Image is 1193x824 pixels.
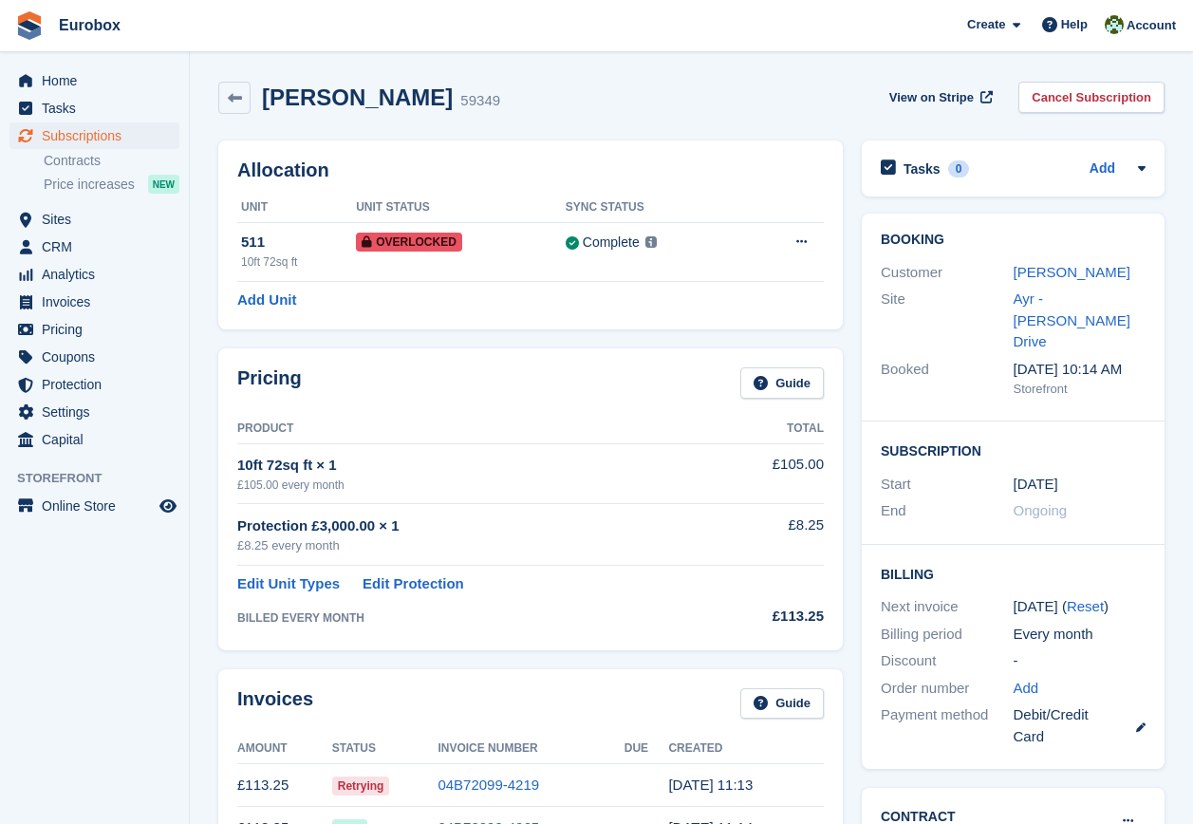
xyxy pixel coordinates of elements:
span: Tasks [42,95,156,122]
div: Billing period [881,624,1014,646]
img: Lorna Russell [1105,15,1124,34]
a: menu [9,67,179,94]
a: menu [9,426,179,453]
span: Coupons [42,344,156,370]
div: £113.25 [716,606,824,627]
div: £105.00 every month [237,477,716,494]
div: Next invoice [881,596,1014,618]
div: Start [881,474,1014,496]
td: £113.25 [237,764,332,807]
span: Online Store [42,493,156,519]
div: 511 [241,232,356,253]
a: Preview store [157,495,179,517]
a: Reset [1067,598,1104,614]
a: Edit Unit Types [237,573,340,595]
a: Ayr - [PERSON_NAME] Drive [1014,290,1130,349]
a: menu [9,399,179,425]
div: Payment method [881,704,1014,747]
h2: Subscription [881,440,1146,459]
a: Guide [740,688,824,720]
th: Created [668,734,824,764]
th: Unit Status [356,193,566,223]
span: Create [967,15,1005,34]
div: 10ft 72sq ft [241,253,356,271]
a: Add [1014,678,1039,700]
h2: Billing [881,564,1146,583]
a: menu [9,289,179,315]
span: Settings [42,399,156,425]
img: stora-icon-8386f47178a22dfd0bd8f6a31ec36ba5ce8667c1dd55bd0f319d3a0aa187defe.svg [15,11,44,40]
span: Price increases [44,176,135,194]
div: Debit/Credit Card [1014,704,1146,747]
span: CRM [42,234,156,260]
span: Subscriptions [42,122,156,149]
span: Protection [42,371,156,398]
span: Capital [42,426,156,453]
a: Cancel Subscription [1018,82,1165,113]
a: [PERSON_NAME] [1014,264,1130,280]
th: Total [716,414,824,444]
span: Account [1127,16,1176,35]
div: Discount [881,650,1014,672]
span: Ongoing [1014,502,1068,518]
td: £105.00 [716,443,824,503]
a: menu [9,234,179,260]
div: BILLED EVERY MONTH [237,609,716,627]
div: [DATE] 10:14 AM [1014,359,1146,381]
span: Help [1061,15,1088,34]
div: End [881,500,1014,522]
th: Due [624,734,669,764]
th: Product [237,414,716,444]
a: Price increases NEW [44,174,179,195]
div: [DATE] ( ) [1014,596,1146,618]
img: icon-info-grey-7440780725fd019a000dd9b08b2336e03edf1995a4989e88bcd33f0948082b44.svg [645,236,657,248]
div: Storefront [1014,380,1146,399]
a: menu [9,371,179,398]
div: Booked [881,359,1014,399]
h2: Allocation [237,159,824,181]
div: Protection £3,000.00 × 1 [237,515,716,537]
th: Unit [237,193,356,223]
div: £8.25 every month [237,536,716,555]
span: Retrying [332,777,390,796]
time: 2025-09-04 10:13:48 UTC [668,777,753,793]
h2: Pricing [237,367,302,399]
span: Sites [42,206,156,233]
div: 0 [948,160,970,178]
a: menu [9,261,179,288]
span: Analytics [42,261,156,288]
a: menu [9,493,179,519]
div: Complete [583,233,640,253]
div: 59349 [460,90,500,112]
div: - [1014,650,1146,672]
a: menu [9,95,179,122]
div: NEW [148,175,179,194]
span: Invoices [42,289,156,315]
a: Edit Protection [363,573,464,595]
span: View on Stripe [889,88,974,107]
span: Storefront [17,469,189,488]
div: Customer [881,262,1014,284]
a: Contracts [44,152,179,170]
a: menu [9,122,179,149]
time: 2024-11-04 01:00:00 UTC [1014,474,1058,496]
h2: Booking [881,233,1146,248]
a: menu [9,316,179,343]
div: Site [881,289,1014,353]
h2: Invoices [237,688,313,720]
div: 10ft 72sq ft × 1 [237,455,716,477]
span: Home [42,67,156,94]
a: menu [9,344,179,370]
th: Status [332,734,438,764]
a: Add Unit [237,290,296,311]
h2: [PERSON_NAME] [262,84,453,110]
div: Every month [1014,624,1146,646]
span: Pricing [42,316,156,343]
a: 04B72099-4219 [438,777,539,793]
a: menu [9,206,179,233]
a: View on Stripe [882,82,997,113]
th: Sync Status [566,193,745,223]
th: Invoice Number [438,734,624,764]
span: Overlocked [356,233,462,252]
a: Add [1090,159,1115,180]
